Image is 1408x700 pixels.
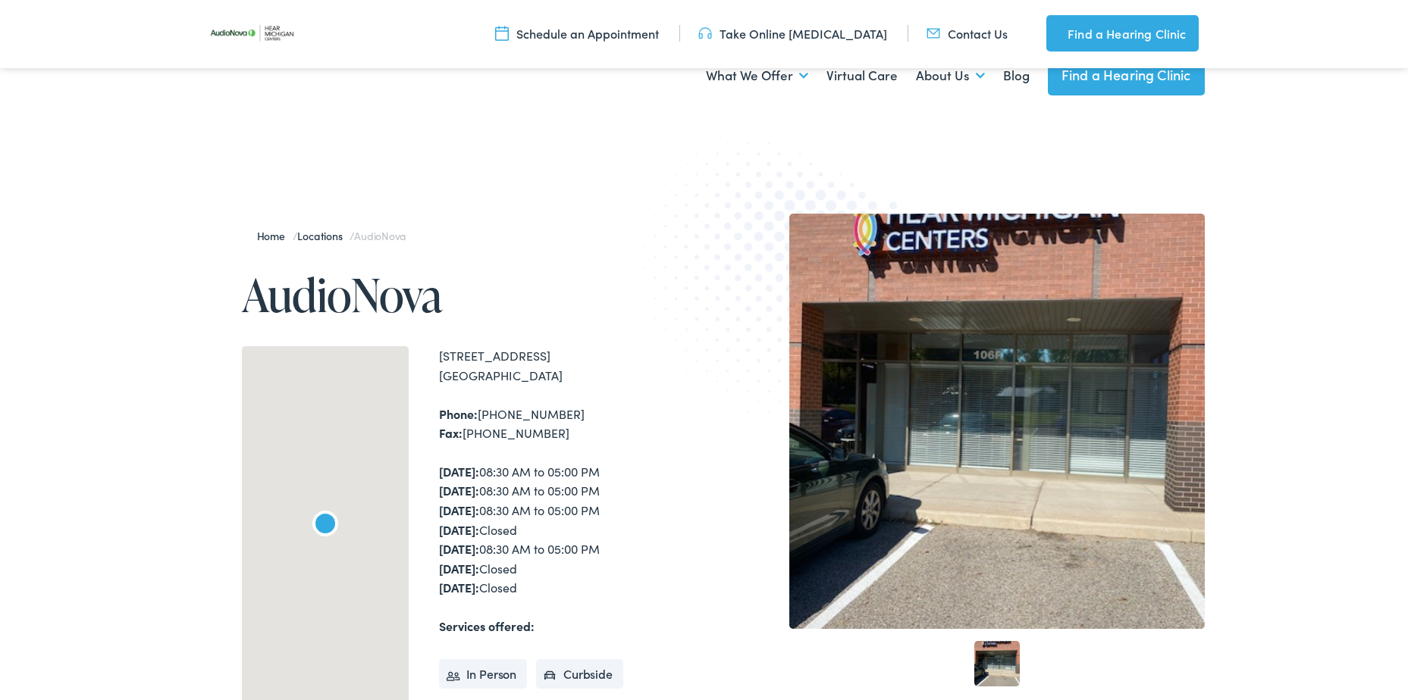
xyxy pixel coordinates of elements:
strong: [DATE]: [439,560,479,577]
img: utility icon [927,25,940,42]
img: utility icon [1046,24,1060,42]
strong: [DATE]: [439,502,479,518]
div: AudioNova [301,502,350,550]
div: 08:30 AM to 05:00 PM 08:30 AM to 05:00 PM 08:30 AM to 05:00 PM Closed 08:30 AM to 05:00 PM Closed... [439,462,704,598]
a: Find a Hearing Clinic [1048,55,1205,95]
li: In Person [439,659,528,689]
a: Contact Us [927,25,1008,42]
div: [STREET_ADDRESS] [GEOGRAPHIC_DATA] [439,346,704,385]
a: About Us [916,48,985,104]
strong: [DATE]: [439,579,479,595]
strong: Services offered: [439,617,535,634]
strong: [DATE]: [439,540,479,557]
a: Find a Hearing Clinic [1046,15,1198,52]
strong: [DATE]: [439,463,479,480]
img: utility icon [495,25,509,42]
a: Schedule an Appointment [495,25,659,42]
span: AudioNova [354,228,406,243]
a: What We Offer [706,48,808,104]
a: Home [257,228,293,243]
div: [PHONE_NUMBER] [PHONE_NUMBER] [439,405,704,443]
strong: [DATE]: [439,521,479,538]
a: Blog [1003,48,1030,104]
li: Curbside [536,659,623,689]
strong: Phone: [439,405,478,422]
strong: [DATE]: [439,482,479,498]
img: utility icon [698,25,712,42]
a: Virtual Care [826,48,898,104]
a: Take Online [MEDICAL_DATA] [698,25,887,42]
a: Locations [297,228,350,243]
span: / / [257,228,406,243]
a: 1 [974,641,1020,686]
strong: Fax: [439,424,463,441]
h1: AudioNova [242,270,704,320]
